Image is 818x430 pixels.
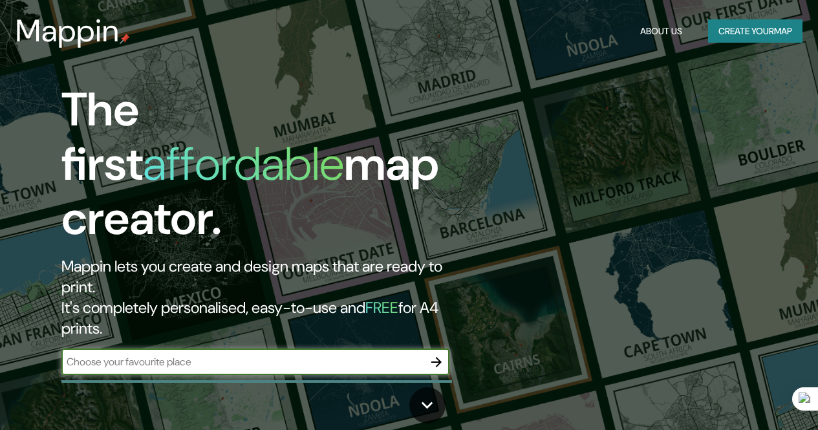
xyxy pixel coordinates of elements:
img: mappin-pin [120,34,130,44]
button: About Us [635,19,687,43]
h3: Mappin [16,13,120,49]
h2: Mappin lets you create and design maps that are ready to print. It's completely personalised, eas... [61,256,471,339]
h1: affordable [143,134,344,194]
h1: The first map creator. [61,83,471,256]
button: Create yourmap [708,19,802,43]
input: Choose your favourite place [61,354,424,369]
h5: FREE [365,297,398,317]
